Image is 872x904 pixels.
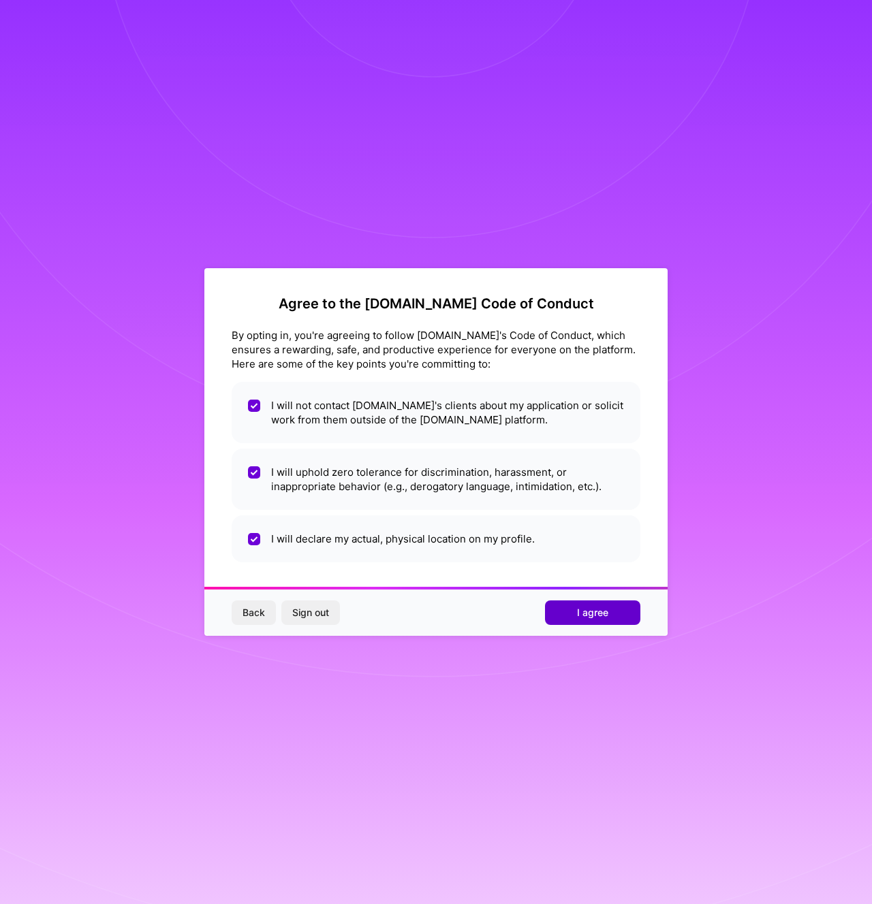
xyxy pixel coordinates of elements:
li: I will declare my actual, physical location on my profile. [232,515,640,562]
li: I will not contact [DOMAIN_NAME]'s clients about my application or solicit work from them outside... [232,382,640,443]
span: I agree [577,606,608,619]
div: By opting in, you're agreeing to follow [DOMAIN_NAME]'s Code of Conduct, which ensures a rewardin... [232,328,640,371]
button: Back [232,600,276,625]
button: Sign out [281,600,340,625]
li: I will uphold zero tolerance for discrimination, harassment, or inappropriate behavior (e.g., der... [232,449,640,510]
span: Back [243,606,265,619]
h2: Agree to the [DOMAIN_NAME] Code of Conduct [232,295,640,312]
button: I agree [545,600,640,625]
span: Sign out [292,606,329,619]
